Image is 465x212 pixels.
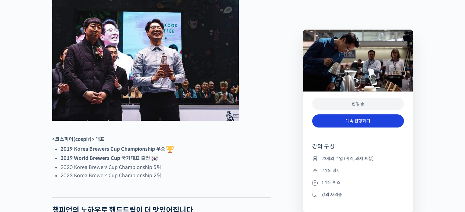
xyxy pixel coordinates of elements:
[52,136,105,142] strong: <코스피어(cospir)> 대표
[312,155,404,162] li: 23개의 수업 (퀴즈, 과제 포함)
[312,143,404,155] h4: 강의 구성
[312,179,404,186] li: 1개의 퀴즈
[61,171,271,180] li: 2023 Korea Brewers Cup Championship 2위
[94,171,102,175] span: 설정
[312,191,404,198] li: 강의 자격증
[312,114,404,128] a: 계속 진행하기
[151,155,158,162] img: 🇰🇷
[61,146,175,152] strong: 2019 Korea Brewers Cup Championship 우승
[40,161,79,177] a: 대화
[2,161,40,177] a: 홈
[312,167,404,174] li: 2개의 과제
[166,146,174,153] img: 🏆
[56,171,63,176] span: 대화
[19,171,23,175] span: 홈
[312,98,404,110] div: 진행 중
[79,161,117,177] a: 설정
[61,163,271,171] li: 2020 Korea Brewers Cup Championship 5위
[61,155,159,161] strong: 2019 World Brewers Cup 국가대표 출전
